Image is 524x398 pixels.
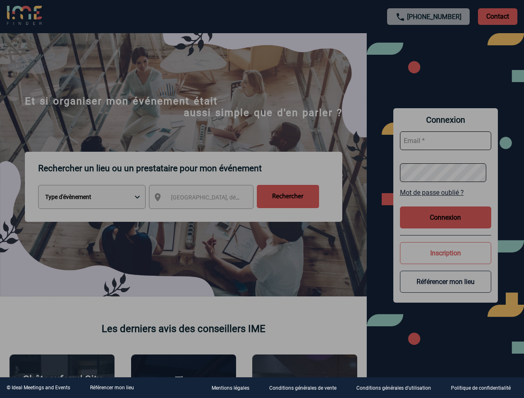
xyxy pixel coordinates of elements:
[90,385,134,391] a: Référencer mon lieu
[212,386,249,391] p: Mentions légales
[7,385,70,391] div: © Ideal Meetings and Events
[444,384,524,392] a: Politique de confidentialité
[356,386,431,391] p: Conditions générales d'utilisation
[451,386,511,391] p: Politique de confidentialité
[269,386,336,391] p: Conditions générales de vente
[205,384,263,392] a: Mentions légales
[263,384,350,392] a: Conditions générales de vente
[350,384,444,392] a: Conditions générales d'utilisation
